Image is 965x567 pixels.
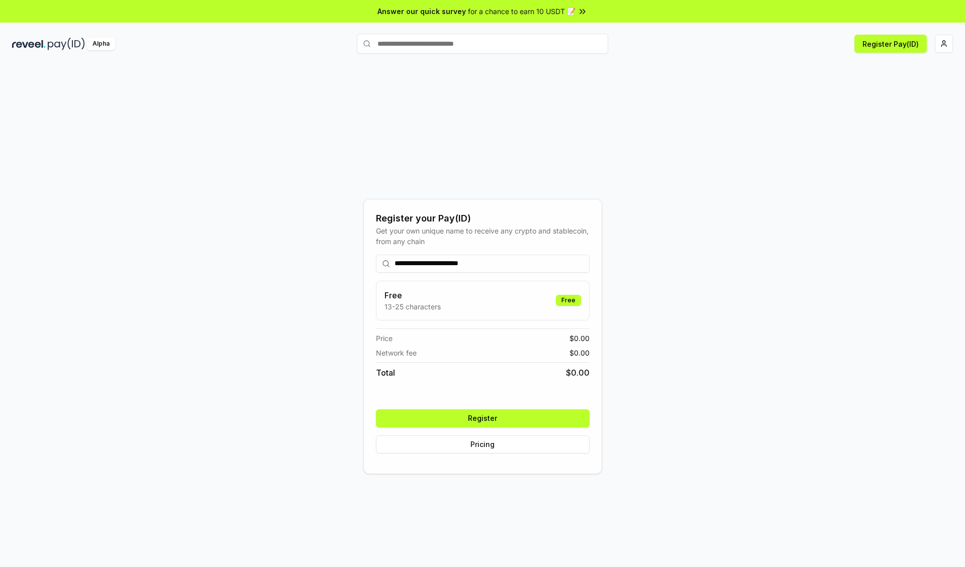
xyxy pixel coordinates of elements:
[384,289,441,301] h3: Free
[376,211,590,225] div: Register your Pay(ID)
[376,409,590,427] button: Register
[384,301,441,312] p: 13-25 characters
[569,333,590,344] span: $ 0.00
[12,38,46,50] img: reveel_dark
[376,225,590,247] div: Get your own unique name to receive any crypto and stablecoin, from any chain
[87,38,115,50] div: Alpha
[377,6,466,17] span: Answer our quick survey
[854,35,927,53] button: Register Pay(ID)
[556,295,581,306] div: Free
[376,435,590,453] button: Pricing
[376,367,395,379] span: Total
[48,38,85,50] img: pay_id
[569,348,590,358] span: $ 0.00
[468,6,575,17] span: for a chance to earn 10 USDT 📝
[376,348,417,358] span: Network fee
[376,333,393,344] span: Price
[566,367,590,379] span: $ 0.00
